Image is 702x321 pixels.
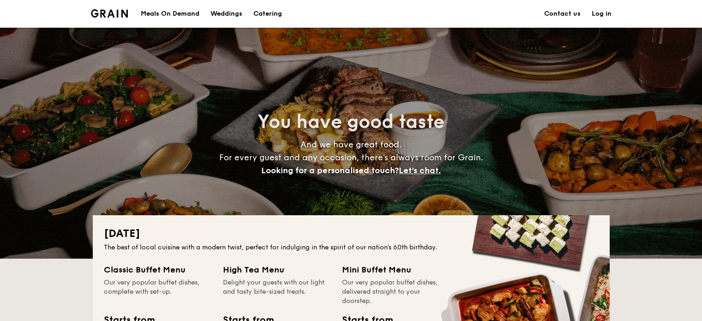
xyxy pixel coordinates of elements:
div: Our very popular buffet dishes, delivered straight to your doorstep. [342,278,450,306]
span: Let's chat. [399,165,441,176]
div: Delight your guests with our light and tasty bite-sized treats. [223,278,331,306]
div: High Tea Menu [223,263,331,276]
div: The best of local cuisine with a modern twist, perfect for indulging in the spirit of our nation’... [104,243,599,252]
img: Grain [91,9,128,18]
div: Classic Buffet Menu [104,263,212,276]
div: Mini Buffet Menu [342,263,450,276]
div: Our very popular buffet dishes, complete with set-up. [104,278,212,306]
h2: [DATE] [104,226,599,241]
a: Logotype [91,9,128,18]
